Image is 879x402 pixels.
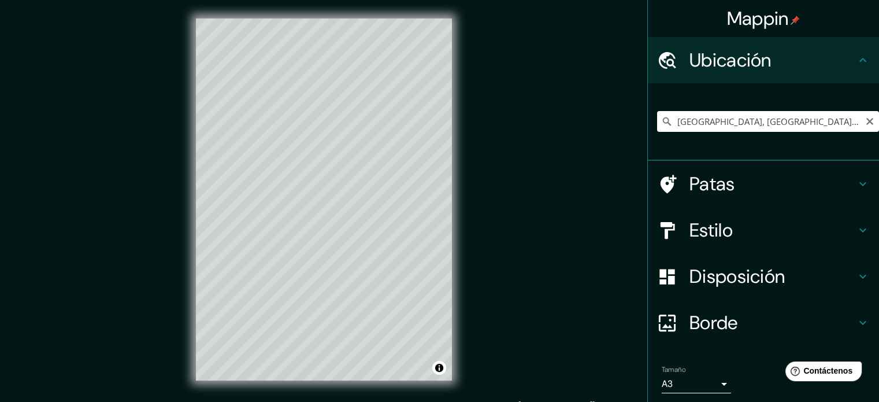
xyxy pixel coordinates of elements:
[662,375,731,393] div: A3
[432,361,446,375] button: Activar o desactivar atribución
[689,48,772,72] font: Ubicación
[865,115,874,126] button: Claro
[648,253,879,300] div: Disposición
[689,311,738,335] font: Borde
[662,378,673,390] font: A3
[648,37,879,83] div: Ubicación
[689,264,785,289] font: Disposición
[662,365,685,374] font: Tamaño
[791,16,800,25] img: pin-icon.png
[776,357,866,389] iframe: Lanzador de widgets de ayuda
[689,218,733,242] font: Estilo
[657,111,879,132] input: Elige tu ciudad o zona
[648,300,879,346] div: Borde
[689,172,735,196] font: Patas
[648,207,879,253] div: Estilo
[648,161,879,207] div: Patas
[727,6,789,31] font: Mappin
